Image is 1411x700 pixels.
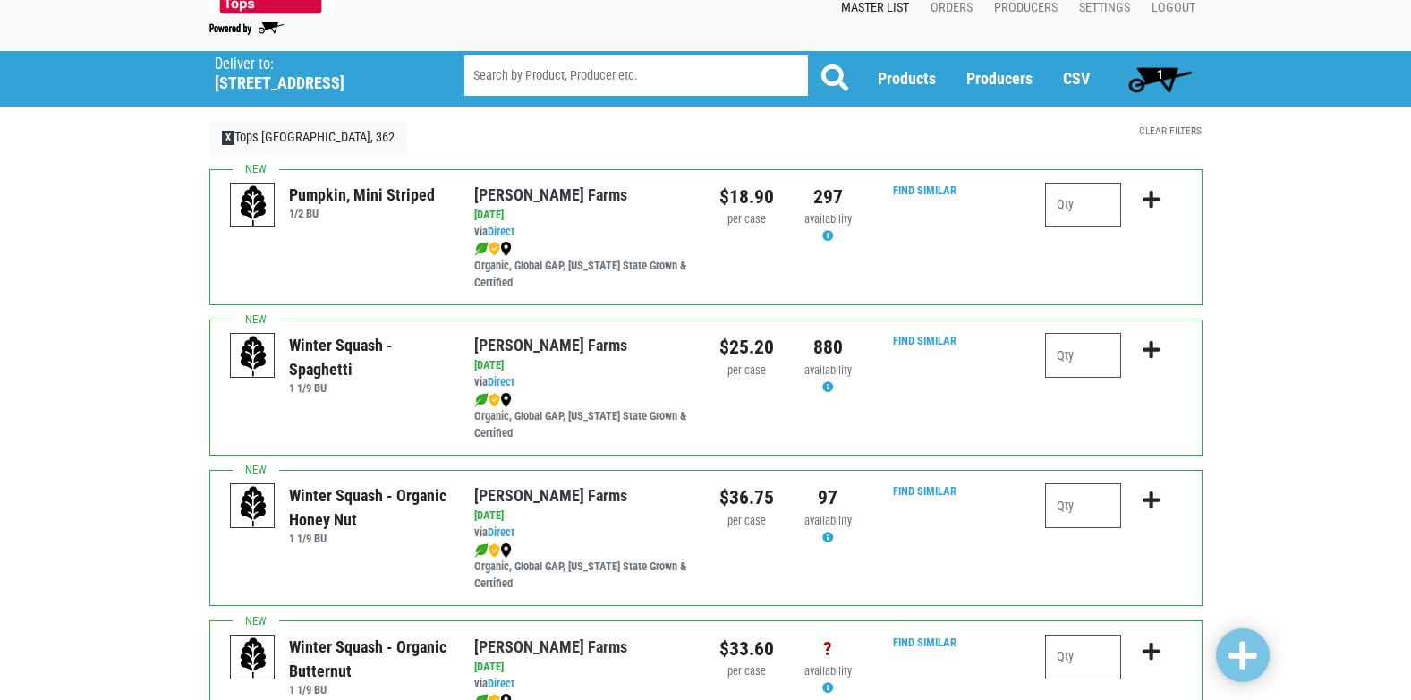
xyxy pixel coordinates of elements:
[474,637,627,656] a: [PERSON_NAME] Farms
[209,121,408,155] a: XTops [GEOGRAPHIC_DATA], 362
[289,183,435,207] div: Pumpkin, Mini Striped
[474,676,692,693] div: via
[719,333,774,362] div: $25.20
[893,184,956,197] a: Find Similar
[1045,183,1121,227] input: Qty
[474,357,692,374] div: [DATE]
[474,543,489,558] img: leaf-e5c59151409436ccce96b2ca1b28e03c.png
[474,542,692,593] div: Organic, Global GAP, [US_STATE] State Grown & Certified
[1063,69,1090,88] a: CSV
[489,242,500,256] img: safety-e55c860ca8c00a9c171001a62a92dabd.png
[289,333,447,381] div: Winter Squash - Spaghetti
[500,242,512,256] img: map_marker-0e94453035b3232a4d21701695807de9.png
[215,51,432,93] span: Tops Nottingham, 362 (620 Nottingham Rd, Syracuse, NY 13210, USA)
[801,635,855,663] div: ?
[719,635,774,663] div: $33.60
[231,484,276,529] img: placeholder-variety-43d6402dacf2d531de610a020419775a.svg
[804,664,852,678] span: availability
[719,513,774,530] div: per case
[289,532,447,545] h6: 1 1/9 BU
[474,508,692,525] div: [DATE]
[289,207,435,220] h6: 1/2 BU
[1157,67,1163,81] span: 1
[488,525,514,539] a: Direct
[804,363,852,377] span: availability
[500,543,512,558] img: map_marker-0e94453035b3232a4d21701695807de9.png
[801,483,855,512] div: 97
[222,131,235,145] span: X
[719,363,774,380] div: per case
[893,334,956,347] a: Find Similar
[231,184,276,228] img: placeholder-variety-43d6402dacf2d531de610a020419775a.svg
[719,663,774,680] div: per case
[488,225,514,238] a: Direct
[464,55,808,96] input: Search by Product, Producer etc.
[1120,61,1200,97] a: 1
[231,334,276,379] img: placeholder-variety-43d6402dacf2d531de610a020419775a.svg
[488,375,514,388] a: Direct
[289,381,447,395] h6: 1 1/9 BU
[215,73,419,93] h5: [STREET_ADDRESS]
[719,483,774,512] div: $36.75
[474,525,692,542] div: via
[231,636,276,680] img: placeholder-variety-43d6402dacf2d531de610a020419775a.svg
[474,659,692,676] div: [DATE]
[474,374,692,391] div: via
[489,393,500,407] img: safety-e55c860ca8c00a9c171001a62a92dabd.png
[474,241,692,292] div: Organic, Global GAP, [US_STATE] State Grown & Certified
[1045,635,1121,679] input: Qty
[801,183,855,211] div: 297
[719,183,774,211] div: $18.90
[489,543,500,558] img: safety-e55c860ca8c00a9c171001a62a92dabd.png
[1045,333,1121,378] input: Qty
[209,22,284,35] img: Powered by Big Wheelbarrow
[474,391,692,442] div: Organic, Global GAP, [US_STATE] State Grown & Certified
[474,185,627,204] a: [PERSON_NAME] Farms
[474,336,627,354] a: [PERSON_NAME] Farms
[474,224,692,241] div: via
[289,683,447,696] h6: 1 1/9 BU
[474,393,489,407] img: leaf-e5c59151409436ccce96b2ca1b28e03c.png
[474,242,489,256] img: leaf-e5c59151409436ccce96b2ca1b28e03c.png
[719,211,774,228] div: per case
[1045,483,1121,528] input: Qty
[893,484,956,498] a: Find Similar
[474,207,692,224] div: [DATE]
[215,55,419,73] p: Deliver to:
[801,333,855,362] div: 880
[878,69,936,88] a: Products
[474,486,627,505] a: [PERSON_NAME] Farms
[488,677,514,690] a: Direct
[966,69,1033,88] a: Producers
[804,212,852,226] span: availability
[289,635,447,683] div: Winter Squash - Organic Butternut
[893,636,956,649] a: Find Similar
[289,483,447,532] div: Winter Squash - Organic Honey Nut
[804,514,852,527] span: availability
[1139,124,1202,137] a: Clear Filters
[500,393,512,407] img: map_marker-0e94453035b3232a4d21701695807de9.png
